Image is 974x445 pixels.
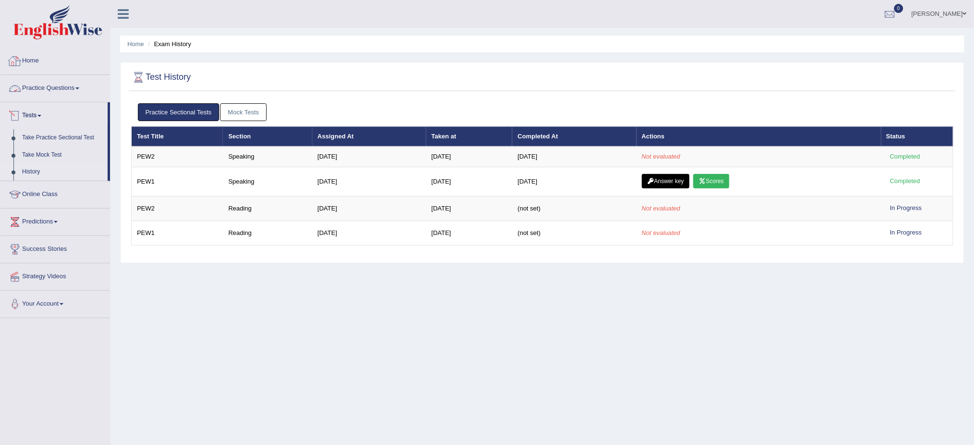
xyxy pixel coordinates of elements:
[518,205,541,212] span: (not set)
[312,167,426,196] td: [DATE]
[512,126,636,147] th: Completed At
[223,167,312,196] td: Speaking
[0,291,110,315] a: Your Account
[0,75,110,99] a: Practice Questions
[887,152,924,162] div: Completed
[518,229,541,236] span: (not set)
[642,174,690,188] a: Answer key
[426,147,513,167] td: [DATE]
[642,153,680,160] em: Not evaluated
[426,126,513,147] th: Taken at
[18,163,108,181] a: History
[642,229,680,236] em: Not evaluated
[312,147,426,167] td: [DATE]
[220,103,267,121] a: Mock Tests
[512,147,636,167] td: [DATE]
[0,209,110,233] a: Predictions
[887,228,926,238] div: In Progress
[0,102,108,126] a: Tests
[223,147,312,167] td: Speaking
[0,263,110,287] a: Strategy Videos
[146,39,191,49] li: Exam History
[223,221,312,245] td: Reading
[18,129,108,147] a: Take Practice Sectional Test
[138,103,220,121] a: Practice Sectional Tests
[312,196,426,221] td: [DATE]
[0,48,110,72] a: Home
[312,221,426,245] td: [DATE]
[18,147,108,164] a: Take Mock Test
[637,126,881,147] th: Actions
[887,176,924,186] div: Completed
[426,167,513,196] td: [DATE]
[132,167,223,196] td: PEW1
[132,221,223,245] td: PEW1
[127,40,144,48] a: Home
[223,196,312,221] td: Reading
[132,196,223,221] td: PEW2
[887,203,926,213] div: In Progress
[426,221,513,245] td: [DATE]
[132,126,223,147] th: Test Title
[0,236,110,260] a: Success Stories
[894,4,904,13] span: 0
[512,167,636,196] td: [DATE]
[426,196,513,221] td: [DATE]
[642,205,680,212] em: Not evaluated
[881,126,953,147] th: Status
[312,126,426,147] th: Assigned At
[693,174,729,188] a: Scores
[0,181,110,205] a: Online Class
[131,70,191,85] h2: Test History
[223,126,312,147] th: Section
[132,147,223,167] td: PEW2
